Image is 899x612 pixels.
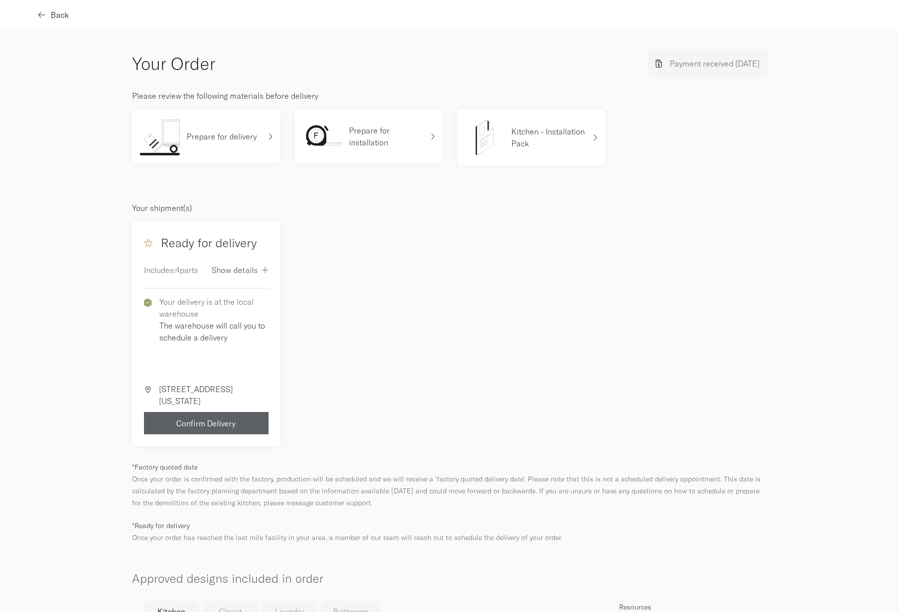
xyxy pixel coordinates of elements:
span: Show details [211,266,258,274]
p: Your delivery is at the local warehouse [159,296,269,320]
p: Prepare for installation [349,125,423,148]
button: Back [40,3,69,26]
h4: Approved designs included in order [132,554,767,587]
span: Confirm Delivery [176,419,236,427]
img: prepare-for-delivery.svg [140,118,180,155]
img: file-placeholder.svg [465,118,504,157]
p: The warehouse will call you to schedule a delivery [159,320,269,343]
p: Once your order has reached the last mile facility in your area, a member of our team will reach ... [132,520,767,544]
p: Prepare for delivery [187,131,257,142]
span: Back [51,11,69,19]
p: Once your order is confirmed with the factory, production will be scheduled and we will receive a... [132,461,767,509]
p: [STREET_ADDRESS][US_STATE] [159,383,269,407]
p: Your shipment(s) [132,202,767,214]
p: Kitchen - Installation Pack [511,126,586,149]
span: *Ready for delivery [132,521,190,530]
p: Includes: 4 parts [144,264,198,276]
button: Show details [211,259,269,281]
span: *Factory quoted date [132,463,198,472]
h4: Ready for delivery [144,234,257,252]
button: Confirm Delivery [144,412,269,434]
p: Payment received [DATE] [670,58,760,69]
p: Please review the following materials before delivery [132,90,767,102]
h2: Your Order [132,52,215,76]
img: installation.svg [302,118,342,155]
